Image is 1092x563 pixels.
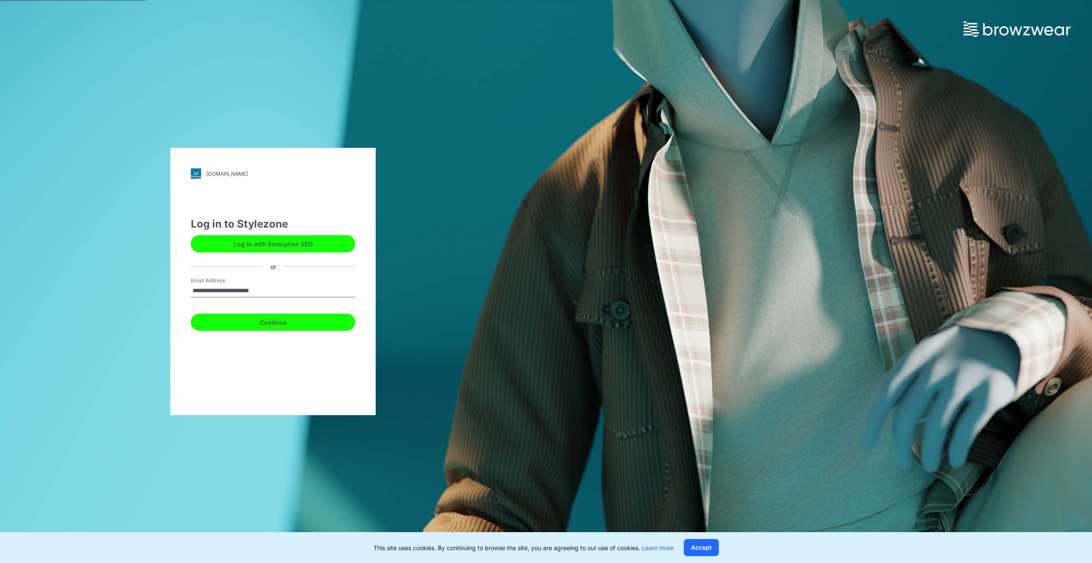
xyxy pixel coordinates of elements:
[191,168,201,179] img: svg+xml;base64,PHN2ZyB3aWR0aD0iMjgiIGhlaWdodD0iMjgiIHZpZXdCb3g9IjAgMCAyOCAyOCIgZmlsbD0ibm9uZSIgeG...
[191,277,251,284] label: Email Address
[964,21,1071,37] img: browzwear-logo.73288ffb.svg
[191,235,355,252] button: Log in with Enterprise SSO
[191,168,355,179] a: [DOMAIN_NAME]
[191,216,355,232] div: Log in to Stylezone
[684,539,719,556] button: Accept
[264,262,283,271] div: or
[206,171,248,177] div: [DOMAIN_NAME]
[191,314,355,331] button: Continue
[374,543,674,552] p: This site uses cookies. By continuing to browse the site, you are agreeing to our use of cookies.
[642,544,674,551] a: Learn more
